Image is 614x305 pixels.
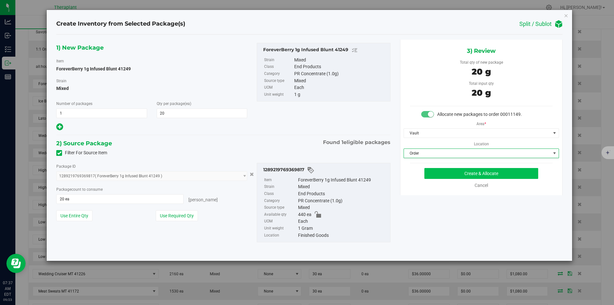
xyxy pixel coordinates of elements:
[6,254,26,273] iframe: Resource center
[157,109,247,118] input: 20
[264,197,297,205] label: Category
[71,187,81,192] span: count
[323,139,390,146] span: Found eligible packages
[264,211,297,218] label: Available qty
[294,57,387,64] div: Mixed
[56,164,76,169] span: Package ID
[294,70,387,77] div: PR Concentrate (1.0g)
[298,204,387,211] div: Mixed
[469,81,494,86] span: Total input qty
[264,225,297,232] label: Unit weight
[185,101,191,106] span: (ea)
[248,170,256,179] button: Cancel button
[472,88,491,98] span: 20 g
[298,232,387,239] div: Finished Goods
[264,177,297,184] label: Item
[264,70,293,77] label: Category
[264,190,297,197] label: Class
[56,210,92,221] button: Use Entire Qty
[298,183,387,190] div: Mixed
[263,46,387,54] div: ForeverBerry 1g Infused Blunt 41249
[56,78,67,84] label: Strain
[56,187,103,192] span: Package to consume
[467,46,496,56] span: 3) Review
[56,84,247,93] span: Mixed
[472,67,491,77] span: 20 g
[156,210,198,221] button: Use Required Qty
[56,66,131,71] span: ForeverBerry 1g Infused Blunt 41249
[460,60,503,65] span: Total qty of new package
[476,118,486,127] label: Area
[263,166,387,174] div: 1289219769369817
[264,91,293,98] label: Unit weight
[57,109,147,118] input: 1
[56,149,107,156] label: Filter For Source Item
[264,77,293,84] label: Source type
[264,218,297,225] label: UOM
[56,43,104,52] span: 1) New Package
[298,218,387,225] div: Each
[342,139,343,145] span: 1
[298,197,387,205] div: PR Concentrate (1.0g)
[294,77,387,84] div: Mixed
[264,204,297,211] label: Source type
[56,139,112,148] span: 2) Source Package
[437,112,522,117] span: Allocate new packages to order 00011149.
[56,125,63,131] span: Add new output
[56,20,185,28] h4: Create Inventory from Selected Package(s)
[404,129,551,138] span: Vault
[264,232,297,239] label: Location
[188,197,218,202] span: [PERSON_NAME]
[474,138,489,147] label: Location
[298,211,311,218] span: 440 ea
[404,149,551,158] span: Order
[57,195,183,204] input: 20 ea
[157,101,191,106] span: Qty per package
[264,84,293,91] label: UOM
[294,91,387,98] div: 1 g
[264,183,297,190] label: Strain
[56,58,64,64] label: Item
[56,101,92,106] span: Number of packages
[298,225,387,232] div: 1 Gram
[298,190,387,197] div: End Products
[294,84,387,91] div: Each
[294,63,387,70] div: End Products
[551,149,559,158] span: select
[264,63,293,70] label: Class
[519,21,552,27] h4: Split / Sublot
[264,57,293,64] label: Strain
[298,177,387,184] div: ForeverBerry 1g Infused Blunt 41249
